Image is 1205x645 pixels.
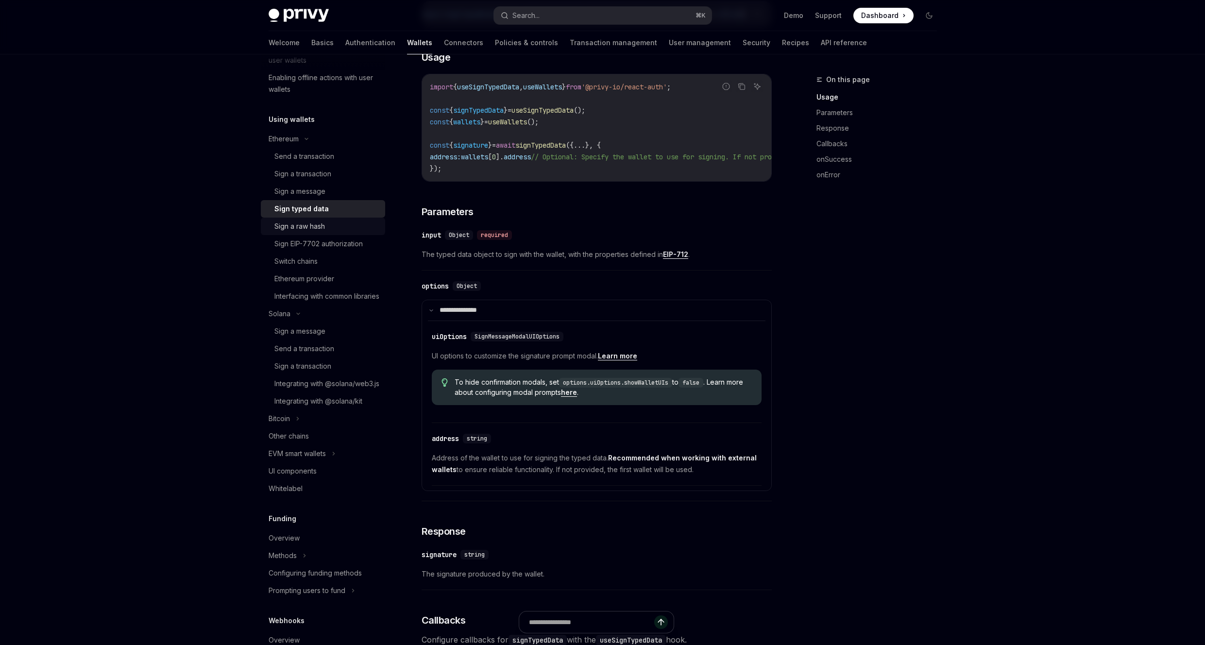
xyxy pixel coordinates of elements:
div: Sign a transaction [274,360,331,372]
span: [ [488,153,492,161]
span: // Optional: Specify the wallet to use for signing. If not provided, the first wallet will be used. [531,153,916,161]
a: Whitelabel [261,480,385,497]
div: Methods [269,550,297,561]
span: import [430,83,453,91]
h5: Webhooks [269,615,305,627]
h5: Using wallets [269,114,315,125]
a: Sign typed data [261,200,385,218]
a: Interfacing with common libraries [261,288,385,305]
div: Sign a message [274,186,325,197]
span: const [430,141,449,150]
span: = [484,118,488,126]
span: (); [574,106,585,115]
a: here [561,388,577,397]
a: Welcome [269,31,300,54]
code: false [679,378,703,388]
button: Toggle dark mode [921,8,937,23]
button: Copy the contents from the code block [735,80,748,93]
a: Policies & controls [495,31,558,54]
a: Sign a raw hash [261,218,385,235]
a: Transaction management [570,31,657,54]
a: Basics [311,31,334,54]
span: } [504,106,508,115]
span: Usage [422,51,451,64]
span: string [467,435,487,442]
a: Recipes [782,31,809,54]
span: SignMessageModalUIOptions [475,333,560,340]
button: Report incorrect code [720,80,732,93]
div: address [432,434,459,443]
button: Ask AI [751,80,764,93]
button: Search...⌘K [494,7,712,24]
div: Send a transaction [274,151,334,162]
span: } [480,118,484,126]
span: Dashboard [861,11,899,20]
span: useWallets [523,83,562,91]
a: Wallets [407,31,432,54]
a: User management [669,31,731,54]
span: ⌘ K [696,12,706,19]
span: useSignTypedData [457,83,519,91]
a: Learn more [598,352,637,360]
div: Sign a raw hash [274,221,325,232]
span: Object [449,231,469,239]
a: Authentication [345,31,395,54]
a: onError [816,167,945,183]
div: Sign a transaction [274,168,331,180]
span: { [449,141,453,150]
a: UI components [261,462,385,480]
div: signature [422,550,457,560]
a: Sign a transaction [261,165,385,183]
span: wallets [461,153,488,161]
span: address: [430,153,461,161]
span: ; [667,83,671,91]
a: Integrating with @solana/kit [261,392,385,410]
span: useSignTypedData [511,106,574,115]
a: Switch chains [261,253,385,270]
div: Sign EIP-7702 authorization [274,238,363,250]
div: required [477,230,512,240]
span: The signature produced by the wallet. [422,568,772,580]
h5: Funding [269,513,296,525]
div: Sign a message [274,325,325,337]
span: const [430,118,449,126]
div: Search... [512,10,540,21]
a: EIP-712 [663,250,688,259]
img: dark logo [269,9,329,22]
span: wallets [453,118,480,126]
span: Object [457,282,477,290]
span: { [449,106,453,115]
div: Overview [269,532,300,544]
span: = [492,141,496,150]
div: Bitcoin [269,413,290,424]
svg: Tip [441,378,448,387]
span: signTypedData [453,106,504,115]
a: Ethereum provider [261,270,385,288]
div: Interfacing with common libraries [274,290,379,302]
span: string [464,551,485,559]
a: Sign a message [261,183,385,200]
div: Integrating with @solana/web3.js [274,378,379,390]
div: Switch chains [274,255,318,267]
a: Send a transaction [261,148,385,165]
span: address [504,153,531,161]
span: The typed data object to sign with the wallet, with the properties defined in . [422,249,772,260]
a: Integrating with @solana/web3.js [261,375,385,392]
div: Solana [269,308,290,320]
a: Sign EIP-7702 authorization [261,235,385,253]
a: Dashboard [853,8,914,23]
span: signature [453,141,488,150]
div: UI components [269,465,317,477]
strong: Recommended when working with external wallets [432,454,757,474]
div: Whitelabel [269,483,303,494]
div: Send a transaction [274,343,334,355]
span: } [562,83,566,91]
span: ]. [496,153,504,161]
div: Integrating with @solana/kit [274,395,362,407]
span: { [453,83,457,91]
a: Sign a transaction [261,357,385,375]
span: }, { [585,141,601,150]
span: ... [574,141,585,150]
span: const [430,106,449,115]
span: Address of the wallet to use for signing the typed data. to ensure reliable functionality. If not... [432,452,762,475]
